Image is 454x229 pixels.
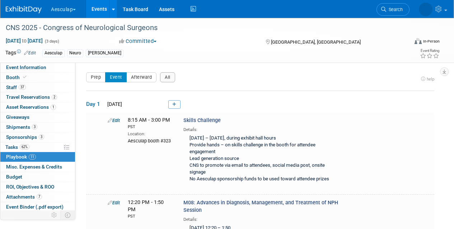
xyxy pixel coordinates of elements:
[48,210,61,220] td: Personalize Event Tab Strip
[0,102,75,112] a: Asset Reservations1
[21,38,28,44] span: to
[24,50,36,55] a: Edit
[6,84,26,90] span: Staff
[67,49,83,57] div: Neuro
[128,199,173,219] span: 12:20 PM - 1:50 PM
[6,94,57,100] span: Travel Reservations
[0,122,75,132] a: Shipments3
[0,152,75,162] a: Playbook11
[419,3,432,16] img: Linda Zeller
[0,202,75,212] a: Event Binder (.pdf export)
[0,73,75,82] a: Booth
[39,134,44,140] span: 3
[44,39,59,44] span: (3 days)
[0,192,75,202] a: Attachments7
[183,117,221,123] span: Skills Challenge
[86,72,106,82] button: Prep
[160,72,175,82] button: All
[0,132,75,142] a: Sponsorships3
[128,137,173,144] div: Aesculap booth #323
[415,38,422,44] img: Format-Inperson.png
[52,94,57,100] span: 2
[6,6,42,13] img: ExhibitDay
[108,118,120,123] a: Edit
[6,174,22,180] span: Budget
[86,49,123,57] div: [PERSON_NAME]
[128,124,173,130] div: PST
[19,84,26,90] span: 37
[20,144,29,150] span: 62%
[427,77,434,82] span: help
[105,72,127,82] button: Event
[5,144,29,150] span: Tasks
[126,72,157,82] button: Afterward
[128,117,173,130] span: 8:15 AM - 3:00 PM
[6,184,54,190] span: ROI, Objectives & ROO
[271,39,361,45] span: [GEOGRAPHIC_DATA], [GEOGRAPHIC_DATA]
[42,49,65,57] div: Aesculap
[6,134,44,140] span: Sponsorships
[105,101,122,107] span: [DATE]
[108,200,120,205] a: Edit
[117,38,159,45] button: Committed
[0,112,75,122] a: Giveaways
[6,154,36,160] span: Playbook
[6,74,28,80] span: Booth
[86,100,104,108] span: Day 1
[6,104,56,110] span: Asset Reservations
[5,49,36,57] td: Tags
[5,38,43,44] span: [DATE] [DATE]
[51,104,56,110] span: 1
[420,49,439,53] div: Event Rating
[23,75,27,79] i: Booth reservation complete
[0,142,75,152] a: Tasks62%
[0,182,75,192] a: ROI, Objectives & ROO
[0,172,75,182] a: Budget
[128,214,173,219] div: PST
[61,210,75,220] td: Toggle Event Tabs
[6,114,29,120] span: Giveaways
[376,37,440,48] div: Event Format
[0,162,75,172] a: Misc. Expenses & Credits
[29,154,36,160] span: 11
[376,3,409,16] a: Search
[32,124,37,130] span: 3
[0,83,75,92] a: Staff37
[3,21,403,34] div: CNS 2025 - Congress of Neurological Surgeons
[386,7,403,12] span: Search
[37,194,42,199] span: 7
[0,92,75,102] a: Travel Reservations2
[183,214,340,223] div: Details:
[6,164,62,170] span: Misc. Expenses & Credits
[183,200,338,213] span: M08: Advances in Diagnosis, Management, and Treatment of NPH Session
[6,194,42,200] span: Attachments
[423,39,440,44] div: In-Person
[128,130,173,137] div: Location:
[6,204,64,210] span: Event Binder (.pdf export)
[183,125,340,133] div: Details:
[183,133,340,185] div: [DATE] – [DATE], during exhibit hall hours Provide hands – on skills challenge in the booth for a...
[6,124,37,130] span: Shipments
[6,64,46,70] span: Event Information
[0,63,75,72] a: Event Information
